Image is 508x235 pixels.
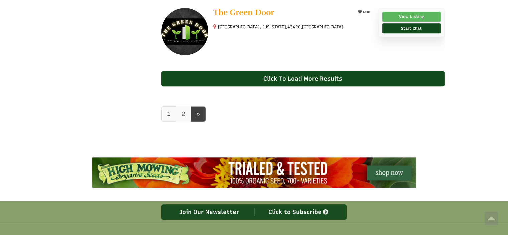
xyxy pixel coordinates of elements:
[382,23,441,33] a: Start Chat
[254,208,343,216] div: Click to Subscribe
[92,157,416,188] img: High
[161,204,347,220] a: Join Our Newsletter Click to Subscribe
[161,106,176,122] a: 1
[213,7,274,17] span: The Green Door
[218,24,343,29] small: [GEOGRAPHIC_DATA], [US_STATE], ,
[287,24,301,30] span: 43420
[382,12,441,22] a: View Listing
[161,71,445,86] div: Click To Load More Results
[167,110,171,118] b: 1
[165,208,254,216] div: Join Our Newsletter
[362,10,371,14] span: LIKE
[302,24,343,30] span: [GEOGRAPHIC_DATA]
[213,8,350,18] a: The Green Door
[176,106,191,122] a: 2
[356,8,374,16] button: LIKE
[196,110,200,118] span: »
[161,8,208,55] img: The Green Door
[191,106,206,122] a: next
